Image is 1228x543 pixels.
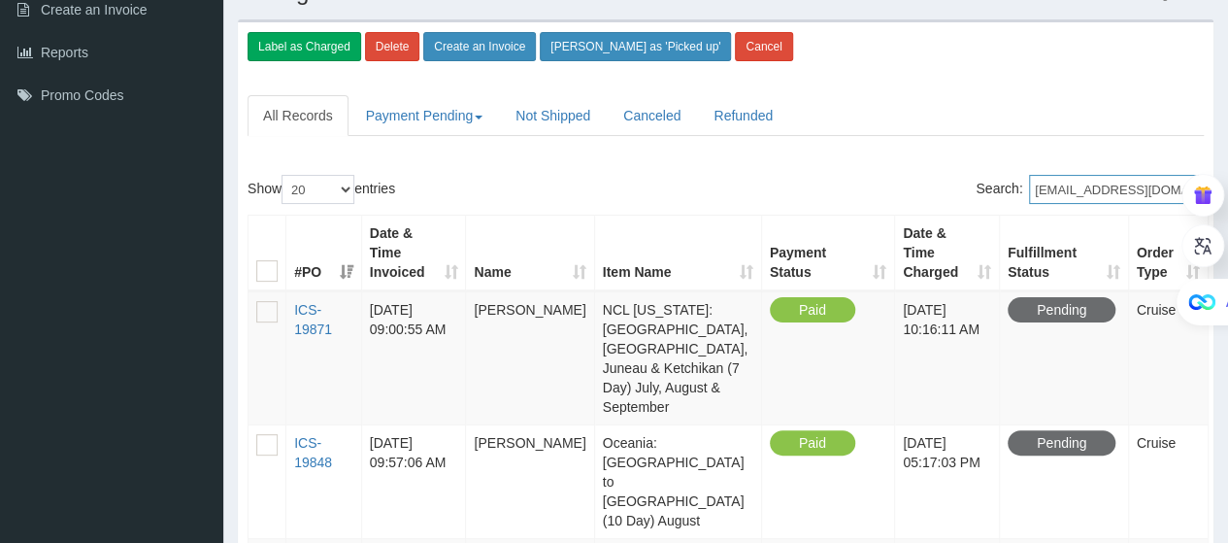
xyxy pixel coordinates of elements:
[41,87,124,103] span: Promo Codes
[248,175,395,204] label: Show entries
[362,291,467,424] td: [DATE] 09:00:55 AM
[294,435,332,470] a: ICS-19848
[248,95,348,136] a: All Records
[423,32,536,61] a: Create an Invoice
[1129,216,1208,291] th: Order Type: activate to sort column ascending
[595,291,762,424] td: NCL [US_STATE]: [GEOGRAPHIC_DATA], [GEOGRAPHIC_DATA], Juneau & Ketchikan (7 Day) July, August & S...
[500,95,606,136] a: Not Shipped
[735,32,792,61] a: Cancel
[540,32,731,61] a: [PERSON_NAME] as 'Picked up'
[1000,216,1129,291] th: Fulfillment Status: activate to sort column ascending
[595,216,762,291] th: Item Name: activate to sort column ascending
[895,291,1000,424] td: [DATE] 10:16:11 AM
[762,216,896,291] th: Payment Status: activate to sort column ascending
[895,216,1000,291] th: Date &amp; Time Charged: activate to sort column ascending
[1129,291,1208,424] td: Cruise
[608,95,696,136] a: Canceled
[1008,430,1115,456] span: Pending
[466,291,594,424] td: [PERSON_NAME]
[770,430,855,456] span: Paid
[1029,175,1204,204] input: Search:
[248,32,361,61] a: Label as Charged
[466,216,594,291] th: Name: activate to sort column ascending
[770,297,855,322] span: Paid
[1008,297,1115,322] span: Pending
[698,95,788,136] a: Refunded
[466,424,594,538] td: [PERSON_NAME]
[362,216,467,291] th: Date &amp; Time Invoiced: activate to sort column ascending
[282,175,354,204] select: Showentries
[1129,424,1208,538] td: Cruise
[350,95,499,136] a: Payment Pending
[595,424,762,538] td: Oceania: [GEOGRAPHIC_DATA] to [GEOGRAPHIC_DATA] (10 Day) August
[41,2,148,17] span: Create an Invoice
[365,32,420,61] a: Delete
[286,216,362,291] th: #PO: activate to sort column ascending
[294,302,332,337] a: ICS-19871
[362,424,467,538] td: [DATE] 09:57:06 AM
[976,175,1204,204] label: Search:
[895,424,1000,538] td: [DATE] 05:17:03 PM
[41,45,88,60] span: Reports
